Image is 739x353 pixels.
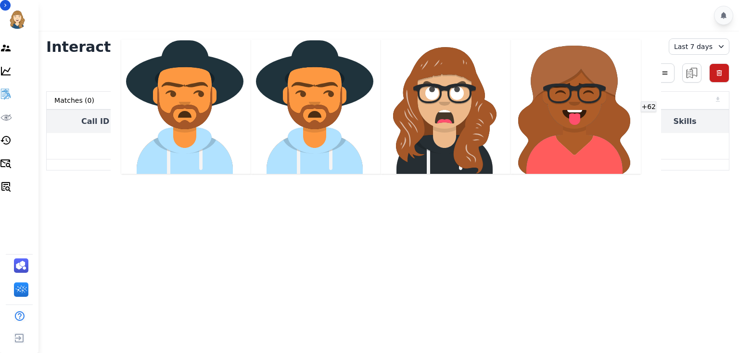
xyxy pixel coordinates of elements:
[641,101,656,112] div: +62
[47,160,728,170] div: Oh no! Something went wrong while loading your interactions, please try again.
[54,96,94,105] div: Matches ( 0 )
[6,8,29,31] img: Bordered avatar
[669,38,729,55] div: Last 7 days
[81,116,109,127] button: Call ID
[46,38,196,56] h1: Interaction Mining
